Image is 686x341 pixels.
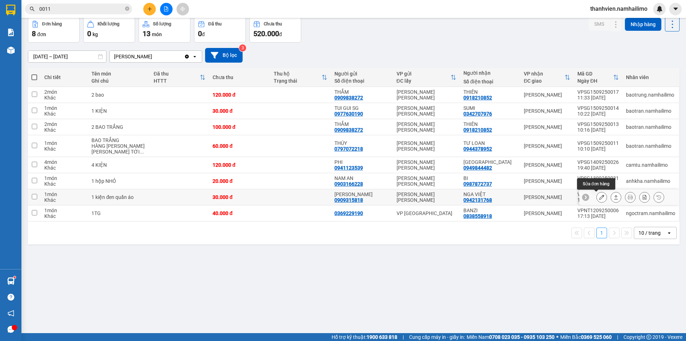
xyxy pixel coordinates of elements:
[463,146,492,152] div: 0944378952
[37,31,46,37] span: đơn
[150,68,209,87] th: Toggle SortBy
[577,213,619,219] div: 17:13 [DATE]
[279,31,282,37] span: đ
[91,124,146,130] div: 2 BAO TRẮNG
[153,53,154,60] input: Selected VP Phan Thiết.
[577,159,619,165] div: VPSG1409250026
[577,208,619,213] div: VPNT1209250006
[44,121,84,127] div: 2 món
[274,71,322,77] div: Thu hộ
[28,51,106,62] input: Select a date range.
[202,31,205,37] span: đ
[625,18,661,31] button: Nhập hàng
[6,6,17,14] span: Gửi:
[556,336,558,338] span: ⚪️
[626,74,675,80] div: Nhân viên
[524,178,570,184] div: [PERSON_NAME]
[577,95,619,101] div: 11:33 [DATE]
[463,95,492,101] div: 0918210852
[577,89,619,95] div: VPSG1509250017
[463,175,517,181] div: BI
[577,175,619,181] div: VPSG1309250031
[489,334,555,340] strong: 0708 023 035 - 0935 103 250
[253,29,279,38] span: 520.000
[213,74,266,80] div: Chưa thu
[334,89,389,95] div: THẮM
[44,197,84,203] div: Khác
[91,108,146,114] div: 1 KIỆN
[403,333,404,341] span: |
[213,124,266,130] div: 100.000 đ
[7,47,15,54] img: warehouse-icon
[274,78,322,84] div: Trạng thái
[577,121,619,127] div: VPSG1509250013
[577,178,615,190] div: Sửa đơn hàng
[93,31,98,37] span: kg
[6,6,63,22] div: [PERSON_NAME]
[577,191,619,197] div: VPSG1309250037
[143,3,156,15] button: plus
[463,70,517,76] div: Người nhận
[334,175,389,181] div: NAM AN
[14,276,16,278] sup: 1
[463,197,492,203] div: 0942131768
[334,140,389,146] div: THÚY
[524,78,565,84] div: ĐC giao
[91,143,146,155] div: HÀNG HƯ K CHỊU TRÁCH NHIỆM TỚI GỌI GẤP
[177,3,189,15] button: aim
[585,4,653,13] span: thanhvien.namhailimo
[577,197,619,203] div: 15:24 [DATE]
[213,92,266,98] div: 120.000 đ
[192,54,198,59] svg: open
[8,326,14,333] span: message
[91,92,146,98] div: 2 bao
[139,17,190,43] button: Số lượng13món
[626,178,675,184] div: anhkha.namhailimo
[577,127,619,133] div: 10:16 [DATE]
[397,175,456,187] div: [PERSON_NAME] [PERSON_NAME]
[68,31,126,48] div: [PERSON_NAME] sg
[672,6,679,12] span: caret-down
[154,78,200,84] div: HTTT
[6,5,15,15] img: logo-vxr
[44,181,84,187] div: Khác
[524,210,570,216] div: [PERSON_NAME]
[611,192,621,203] div: Giao hàng
[626,143,675,149] div: baotran.namhailimo
[140,149,144,155] span: ...
[44,140,84,146] div: 1 món
[208,21,222,26] div: Đã thu
[87,29,91,38] span: 0
[397,105,456,117] div: [PERSON_NAME] [PERSON_NAME]
[7,277,15,285] img: warehouse-icon
[524,108,570,114] div: [PERSON_NAME]
[180,6,185,11] span: aim
[397,121,456,133] div: [PERSON_NAME] [PERSON_NAME]
[560,333,612,341] span: Miền Bắc
[626,124,675,130] div: baotran.namhailimo
[44,105,84,111] div: 1 món
[367,334,397,340] strong: 1900 633 818
[153,21,171,26] div: Số lượng
[596,192,607,203] div: Sửa đơn hàng
[213,108,266,114] div: 30.000 đ
[39,5,124,13] input: Tìm tên, số ĐT hoặc mã đơn
[44,175,84,181] div: 1 món
[397,159,456,171] div: [PERSON_NAME] [PERSON_NAME]
[68,6,85,14] span: Nhận:
[334,71,389,77] div: Người gửi
[332,333,397,341] span: Hỗ trợ kỹ thuật:
[463,165,492,171] div: 0949844482
[524,194,570,200] div: [PERSON_NAME]
[44,89,84,95] div: 2 món
[152,31,162,37] span: món
[213,210,266,216] div: 40.000 đ
[666,230,672,236] svg: open
[164,6,169,11] span: file-add
[154,71,200,77] div: Đã thu
[334,165,363,171] div: 0941123539
[44,159,84,165] div: 4 món
[524,92,570,98] div: [PERSON_NAME]
[334,210,363,216] div: 0369229190
[44,208,84,213] div: 1 món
